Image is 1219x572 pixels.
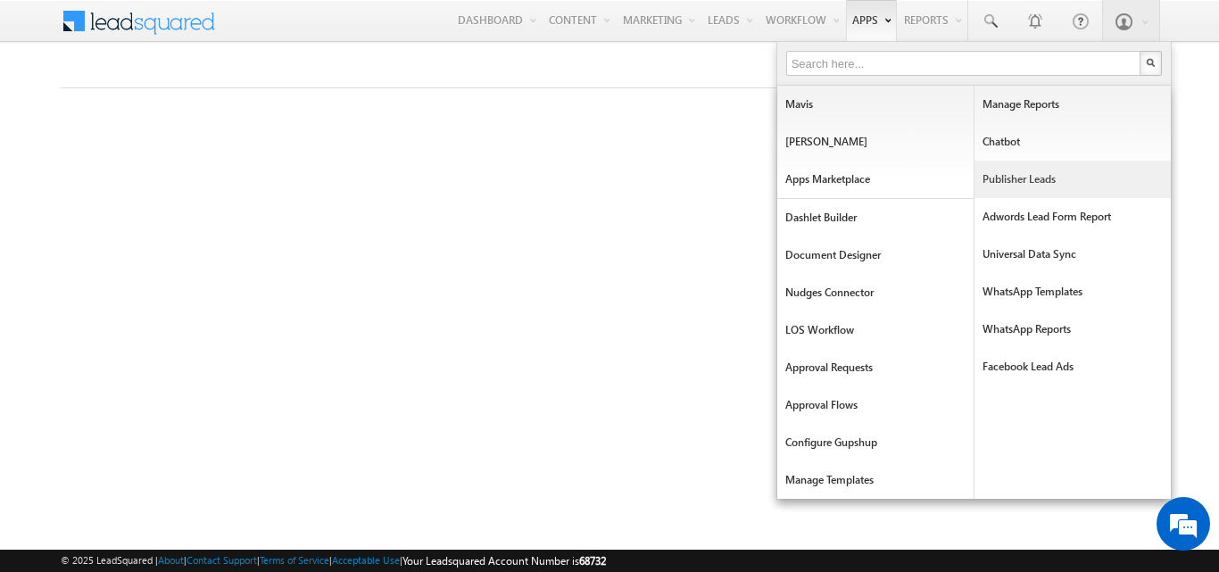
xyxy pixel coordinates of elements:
span: 68732 [579,554,606,568]
a: About [158,554,184,566]
a: Chatbot [974,123,1171,161]
a: [PERSON_NAME] [777,123,974,161]
a: Adwords Lead Form Report [974,198,1171,236]
a: WhatsApp Reports [974,311,1171,348]
a: WhatsApp Templates [974,273,1171,311]
a: Approval Flows [777,386,974,424]
a: Configure Gupshup [777,424,974,461]
a: LOS Workflow [777,311,974,349]
a: Manage Templates [777,461,974,499]
span: Your Leadsquared Account Number is [402,554,606,568]
a: Nudges Connector [777,274,974,311]
img: Search [1146,58,1155,67]
a: Acceptable Use [332,554,400,566]
a: Approval Requests [777,349,974,386]
a: Contact Support [187,554,257,566]
a: Publisher Leads [974,161,1171,198]
a: Facebook Lead Ads [974,348,1171,385]
span: © 2025 LeadSquared | | | | | [61,552,606,569]
a: Universal Data Sync [974,236,1171,273]
input: Search here... [786,51,1142,76]
a: Mavis [777,86,974,123]
a: Document Designer [777,236,974,274]
a: Dashlet Builder [777,199,974,236]
a: Terms of Service [260,554,329,566]
a: Manage Reports [974,86,1171,123]
a: Apps Marketplace [777,161,974,198]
